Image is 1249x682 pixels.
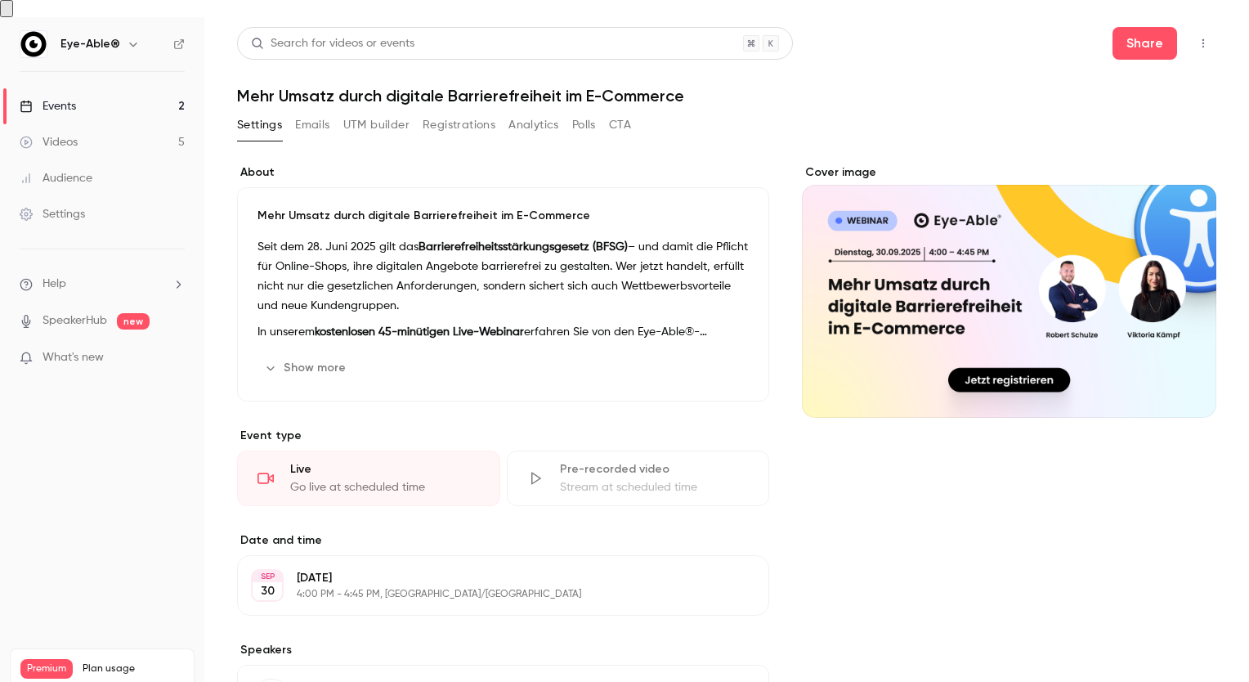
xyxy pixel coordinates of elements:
label: Date and time [237,532,769,549]
div: Live [290,461,480,478]
h1: Mehr Umsatz durch digitale Barrierefreiheit im E-Commerce [237,86,1216,105]
div: Audience [20,170,92,186]
div: Pre-recorded video [560,461,750,478]
button: Show more [257,355,356,381]
label: Speakers [237,642,769,658]
strong: Barrierefreiheitsstärkungsgesetz (BFSG) [419,241,628,253]
p: 30 [261,583,275,599]
div: Events [20,98,76,114]
span: What's new [43,349,104,366]
div: Search for videos or events [251,35,414,52]
p: 4:00 PM - 4:45 PM, [GEOGRAPHIC_DATA]/[GEOGRAPHIC_DATA] [297,588,683,601]
label: About [237,164,769,181]
button: Registrations [423,112,495,138]
button: Emails [295,112,329,138]
label: Cover image [802,164,1216,181]
div: Videos [20,134,78,150]
li: help-dropdown-opener [20,276,185,293]
h6: Eye-Able® [60,36,120,52]
p: Seit dem 28. Juni 2025 gilt das – und damit die Pflicht für Online-Shops, ihre digitalen Angebote... [257,237,749,316]
p: Event type [237,428,769,444]
div: Go live at scheduled time [290,479,480,496]
section: Cover image [802,164,1216,418]
span: Help [43,276,66,293]
div: SEP [253,571,282,582]
button: Share [1112,27,1177,60]
button: Settings [237,112,282,138]
button: UTM builder [343,112,410,138]
button: CTA [609,112,631,138]
div: Pre-recorded videoStream at scheduled time [507,451,770,506]
strong: kostenlosen 45-minütigen Live-Webinar [315,326,524,338]
p: In unserem erfahren Sie von den Eye-Able®-Expert:innen : [257,322,749,342]
div: Settings [20,206,85,222]
div: LiveGo live at scheduled time [237,451,500,506]
p: Mehr Umsatz durch digitale Barrierefreiheit im E-Commerce [257,208,749,224]
img: Eye-Able® [20,31,47,57]
p: [DATE] [297,570,683,586]
span: Plan usage [83,662,184,675]
span: Premium [20,659,73,679]
a: SpeakerHub [43,312,107,330]
button: Polls [572,112,596,138]
span: new [117,313,150,330]
div: Stream at scheduled time [560,479,750,496]
button: Analytics [508,112,559,138]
